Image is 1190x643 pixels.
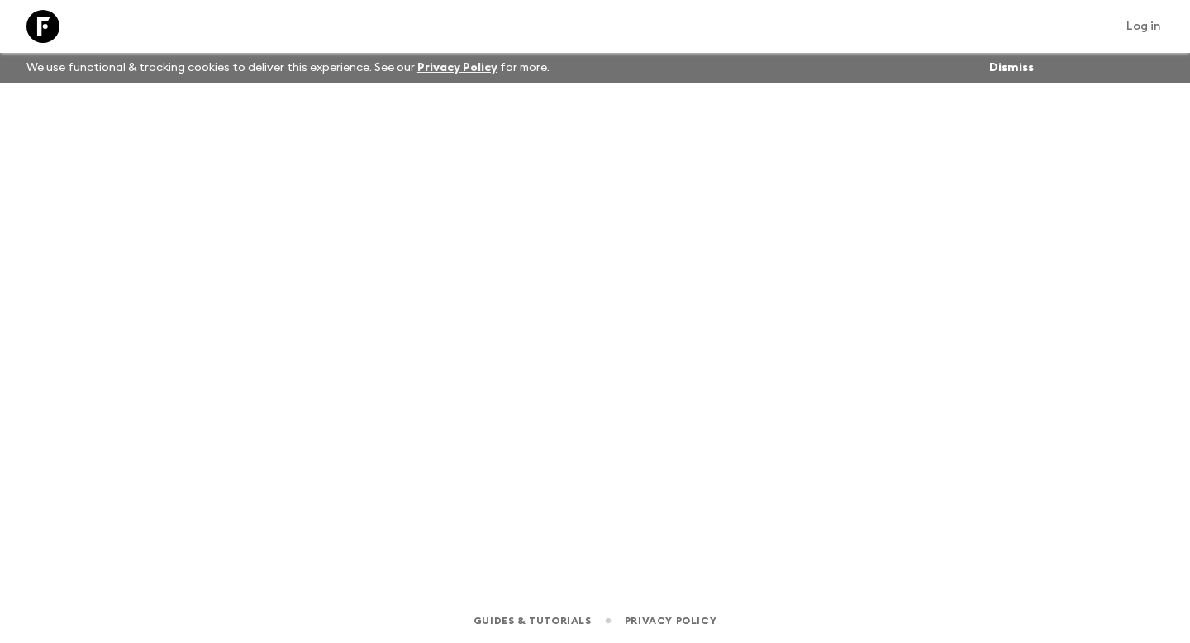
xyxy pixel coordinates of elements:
a: Privacy Policy [625,612,716,630]
p: We use functional & tracking cookies to deliver this experience. See our for more. [20,53,556,83]
a: Privacy Policy [417,62,497,74]
a: Guides & Tutorials [474,612,592,630]
a: Log in [1117,15,1170,38]
button: Dismiss [985,56,1038,79]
